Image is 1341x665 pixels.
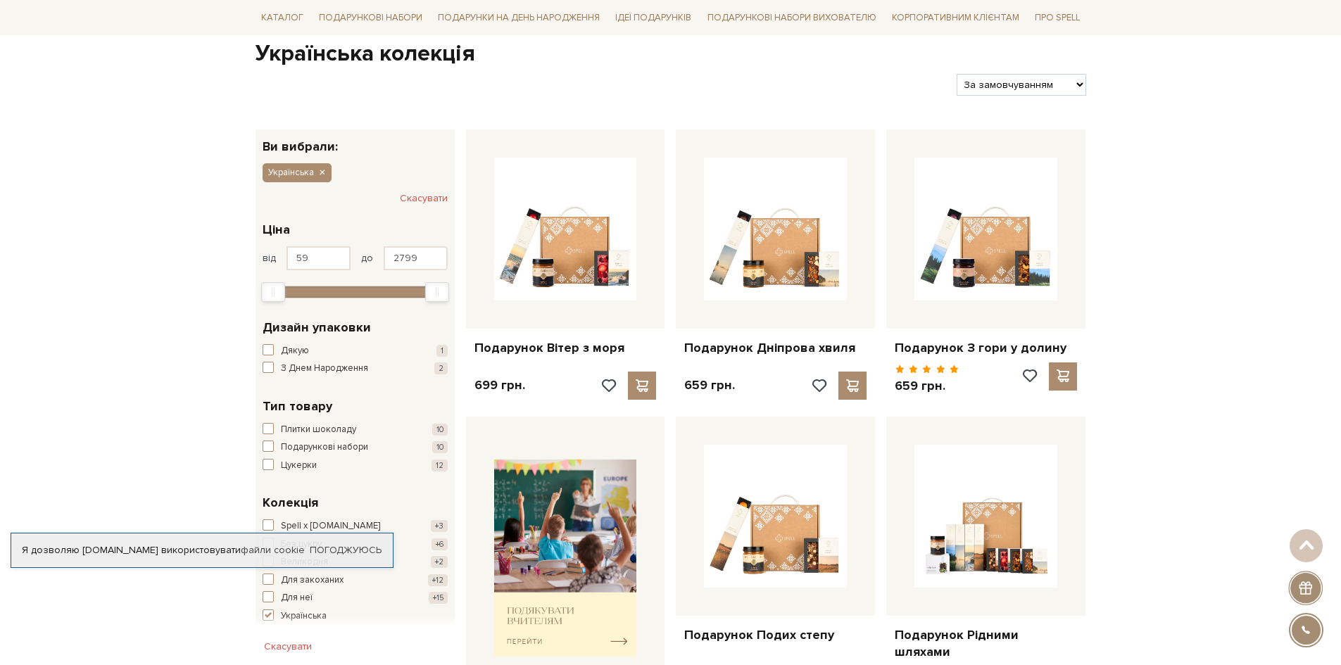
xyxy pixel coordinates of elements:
a: Подарунок Рідними шляхами [895,627,1077,660]
a: Подарункові набори вихователю [702,6,882,30]
a: Подарунок Вітер з моря [474,340,657,356]
p: 659 грн. [895,378,959,394]
a: Погоджуюсь [310,544,382,557]
div: Ви вибрали: [256,129,455,153]
a: файли cookie [241,544,305,556]
button: Скасувати [400,187,448,210]
a: Подарунок Подих степу [684,627,867,643]
span: Українська [268,166,314,179]
span: Для неї [281,591,313,605]
span: +2 [431,556,448,568]
span: до [361,252,373,265]
span: Плитки шоколаду [281,423,356,437]
button: Скасувати [256,635,320,658]
span: Колекція [263,493,318,512]
input: Ціна [384,246,448,270]
span: Тип товару [263,397,332,416]
div: Max [425,282,449,302]
a: Корпоративним клієнтам [886,6,1025,30]
a: Подарунок З гори у долину [895,340,1077,356]
span: 10 [432,441,448,453]
span: Дякую [281,344,309,358]
button: Для неї +15 [263,591,448,605]
button: Подарункові набори 10 [263,441,448,455]
h1: Українська колекція [256,39,1086,69]
span: +6 [432,538,448,550]
button: Цукерки 12 [263,459,448,473]
span: Для закоханих [281,574,344,588]
span: Spell x [DOMAIN_NAME] [281,519,380,533]
span: Українська [281,609,327,623]
button: Для закоханих +12 [263,574,448,588]
span: 1 [436,345,448,357]
span: 2 [434,362,448,374]
span: 10 [432,424,448,436]
span: +3 [431,520,448,532]
p: 699 грн. [474,377,525,393]
a: Ідеї подарунків [610,7,697,29]
div: Я дозволяю [DOMAIN_NAME] використовувати [11,544,393,557]
a: Каталог [256,7,309,29]
button: З Днем Народження 2 [263,362,448,376]
span: +12 [428,574,448,586]
p: 659 грн. [684,377,735,393]
a: Подарунок Дніпрова хвиля [684,340,867,356]
span: З Днем Народження [281,362,368,376]
span: Ціна [263,220,290,239]
button: Українська [263,609,448,623]
img: banner [494,460,637,657]
span: 12 [432,460,448,471]
span: Цукерки [281,459,317,473]
span: Дизайн упаковки [263,318,371,337]
button: Плитки шоколаду 10 [263,423,448,437]
button: Дякую 1 [263,344,448,358]
a: Подарунки на День народження [432,7,605,29]
div: Min [261,282,285,302]
span: Подарункові набори [281,441,368,455]
span: +15 [429,592,448,604]
button: Spell x [DOMAIN_NAME] +3 [263,519,448,533]
span: від [263,252,276,265]
a: Про Spell [1029,7,1085,29]
a: Подарункові набори [313,7,428,29]
button: Українська [263,163,332,182]
input: Ціна [287,246,351,270]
